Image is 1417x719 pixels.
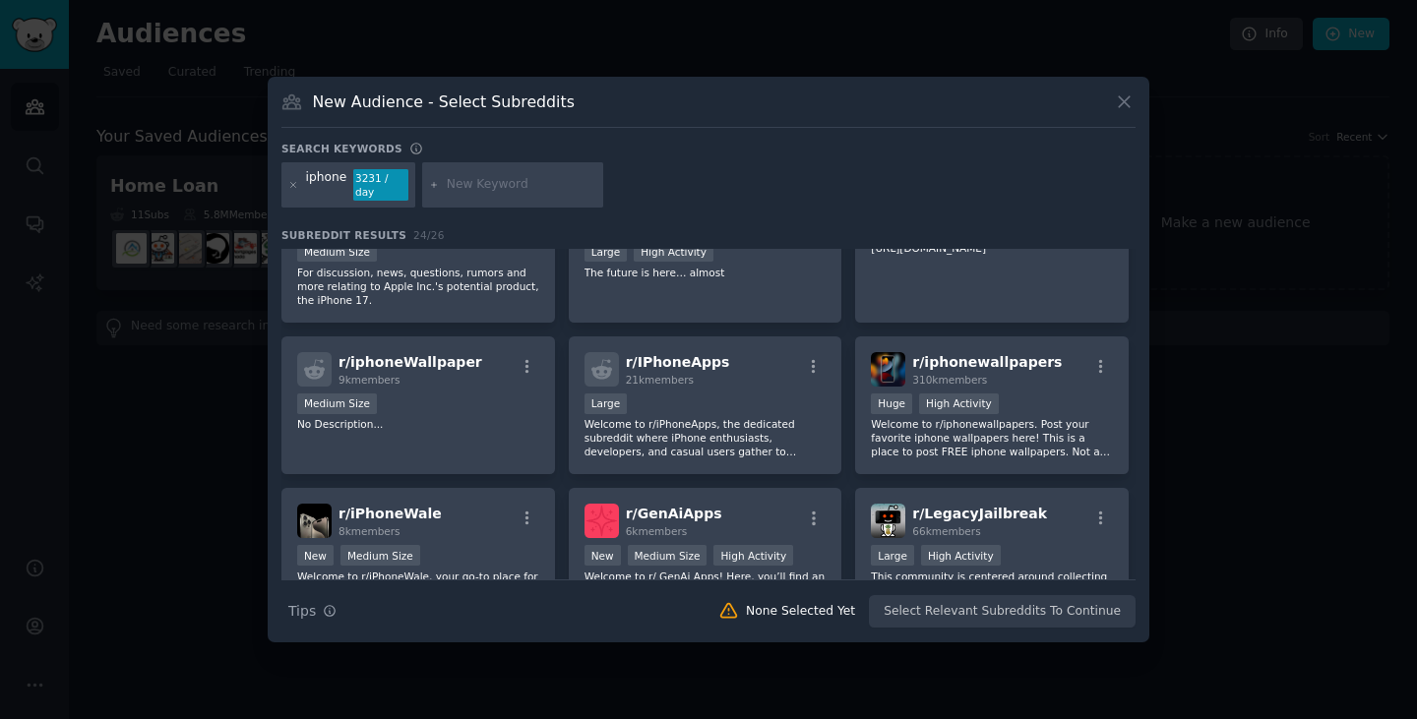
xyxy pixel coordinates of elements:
[297,393,377,414] div: Medium Size
[628,545,708,566] div: Medium Size
[585,417,827,458] p: Welcome to r/iPhoneApps, the dedicated subreddit where iPhone enthusiasts, developers, and casual...
[626,525,688,537] span: 6k members
[871,504,905,538] img: LegacyJailbreak
[871,352,905,387] img: iphonewallpapers
[585,393,628,414] div: Large
[871,417,1113,458] p: Welcome to r/iphonewallpapers. Post your favorite iphone wallpapers here! This is a place to post...
[626,354,730,370] span: r/ IPhoneApps
[626,506,722,521] span: r/ GenAiApps
[585,569,827,611] p: Welcome to r/ GenAi Apps! Here, you’ll find an active community dedicated to exploring the latest...
[871,393,912,414] div: Huge
[339,525,400,537] span: 8k members
[313,91,575,112] h3: New Audience - Select Subreddits
[585,266,827,279] p: The future is here… almost
[413,229,445,241] span: 24 / 26
[871,241,1113,255] p: [URL][DOMAIN_NAME]
[871,545,914,566] div: Large
[585,241,628,262] div: Large
[288,601,316,622] span: Tips
[919,393,999,414] div: High Activity
[340,545,420,566] div: Medium Size
[746,603,855,621] div: None Selected Yet
[912,374,987,386] span: 310k members
[339,374,400,386] span: 9k members
[297,545,334,566] div: New
[626,374,694,386] span: 21k members
[297,569,539,597] p: Welcome to r/iPhoneWale, your go-to place for all things Apple in [GEOGRAPHIC_DATA].
[634,241,713,262] div: High Activity
[339,354,482,370] span: r/ iphoneWallpaper
[871,569,1113,611] p: This community is centered around collecting and jailbreaking iOS devices on iOS versions conside...
[297,417,539,431] p: No Description...
[912,354,1062,370] span: r/ iphonewallpapers
[585,504,619,538] img: GenAiApps
[921,545,1001,566] div: High Activity
[912,525,980,537] span: 66k members
[297,266,539,307] p: For discussion, news, questions, rumors and more relating to Apple Inc.'s potential product, the ...
[297,241,377,262] div: Medium Size
[585,545,621,566] div: New
[912,506,1047,521] span: r/ LegacyJailbreak
[713,545,793,566] div: High Activity
[306,169,347,201] div: iphone
[447,176,596,194] input: New Keyword
[281,228,406,242] span: Subreddit Results
[281,142,402,155] h3: Search keywords
[297,504,332,538] img: iPhoneWale
[353,169,408,201] div: 3231 / day
[281,594,343,629] button: Tips
[339,506,442,521] span: r/ iPhoneWale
